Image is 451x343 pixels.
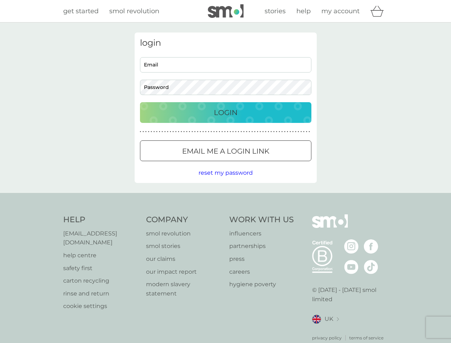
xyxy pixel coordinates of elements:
[224,130,226,134] p: ●
[337,317,339,321] img: select a new location
[208,130,209,134] p: ●
[241,130,242,134] p: ●
[265,6,286,16] a: stories
[146,229,222,238] p: smol revolution
[167,130,169,134] p: ●
[216,130,217,134] p: ●
[63,276,139,285] a: carton recycling
[164,130,166,134] p: ●
[292,130,294,134] p: ●
[279,130,280,134] p: ●
[312,285,388,304] p: © [DATE] - [DATE] smol limited
[364,260,378,274] img: visit the smol Tiktok page
[140,130,141,134] p: ●
[63,302,139,311] p: cookie settings
[146,267,222,277] a: our impact report
[159,130,160,134] p: ●
[344,260,359,274] img: visit the smol Youtube page
[229,214,294,225] h4: Work With Us
[300,130,302,134] p: ●
[290,130,291,134] p: ●
[260,130,261,134] p: ●
[172,130,174,134] p: ●
[211,130,212,134] p: ●
[229,280,294,289] a: hygiene poverty
[184,130,185,134] p: ●
[229,242,294,251] a: partnerships
[181,130,182,134] p: ●
[146,242,222,251] a: smol stories
[296,7,311,15] span: help
[200,130,201,134] p: ●
[235,130,236,134] p: ●
[273,130,275,134] p: ●
[63,7,99,15] span: get started
[227,130,229,134] p: ●
[213,130,215,134] p: ●
[232,130,234,134] p: ●
[251,130,253,134] p: ●
[303,130,305,134] p: ●
[142,130,144,134] p: ●
[140,102,311,123] button: Login
[265,7,286,15] span: stories
[229,254,294,264] p: press
[229,229,294,238] a: influencers
[257,130,258,134] p: ●
[146,214,222,225] h4: Company
[199,168,253,178] button: reset my password
[63,214,139,225] h4: Help
[298,130,299,134] p: ●
[63,264,139,273] a: safety first
[306,130,307,134] p: ●
[281,130,283,134] p: ●
[312,334,342,341] a: privacy policy
[221,130,223,134] p: ●
[276,130,277,134] p: ●
[63,6,99,16] a: get started
[146,280,222,298] a: modern slavery statement
[344,239,359,254] img: visit the smol Instagram page
[109,6,159,16] a: smol revolution
[246,130,247,134] p: ●
[287,130,288,134] p: ●
[208,4,244,18] img: smol
[146,254,222,264] a: our claims
[140,38,311,48] h3: login
[194,130,196,134] p: ●
[197,130,199,134] p: ●
[229,267,294,277] a: careers
[364,239,378,254] img: visit the smol Facebook page
[265,130,266,134] p: ●
[186,130,187,134] p: ●
[249,130,250,134] p: ●
[205,130,207,134] p: ●
[145,130,147,134] p: ●
[312,214,348,239] img: smol
[175,130,177,134] p: ●
[295,130,296,134] p: ●
[63,251,139,260] a: help centre
[202,130,204,134] p: ●
[162,130,163,134] p: ●
[63,289,139,298] a: rinse and return
[238,130,239,134] p: ●
[191,130,193,134] p: ●
[230,130,231,134] p: ●
[268,130,269,134] p: ●
[214,107,237,118] p: Login
[182,145,269,157] p: Email me a login link
[148,130,149,134] p: ●
[349,334,384,341] a: terms of service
